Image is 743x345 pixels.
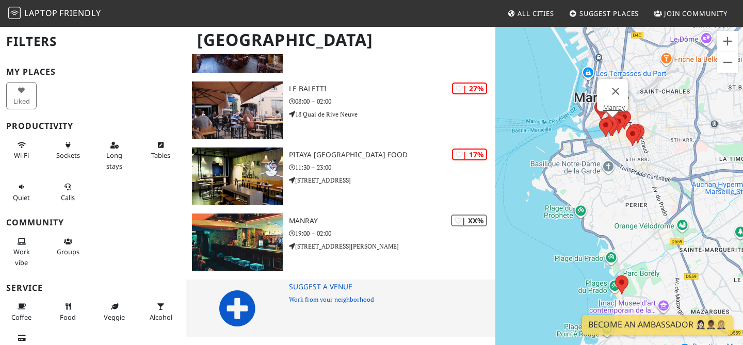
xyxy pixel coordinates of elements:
h2: Filters [6,26,180,57]
button: Close [603,79,628,104]
h3: Suggest a Venue [289,283,495,291]
p: Work from your neighborhood [289,294,495,304]
p: [STREET_ADDRESS][PERSON_NAME] [289,241,495,251]
button: Tables [146,137,176,164]
img: Le Baletti [192,81,283,139]
span: Power sockets [56,151,80,160]
img: Pitaya Thaï Street Food [192,147,283,205]
span: Stable Wi-Fi [14,151,29,160]
a: Join Community [650,4,732,23]
p: 08:00 – 02:00 [289,96,495,106]
img: Manray [192,213,283,271]
p: 11:30 – 23:00 [289,162,495,172]
a: All Cities [503,4,558,23]
a: Suggest a Venue Work from your neighborhood [186,280,495,337]
span: Long stays [106,151,122,170]
span: Video/audio calls [61,193,75,202]
span: Food [60,313,76,322]
p: 18 Quai de Rive Neuve [289,109,495,119]
a: Manray [603,104,625,111]
h3: Le Baletti [289,85,495,93]
button: Work vibe [6,233,37,271]
p: [STREET_ADDRESS] [289,175,495,185]
span: Friendly [59,7,101,19]
h3: Productivity [6,121,180,131]
span: Laptop [24,7,58,19]
span: Suggest Places [579,9,639,18]
a: LaptopFriendly LaptopFriendly [8,5,101,23]
h3: Service [6,283,180,293]
h3: Community [6,218,180,227]
span: All Cities [518,9,554,18]
button: Coffee [6,298,37,325]
button: Calls [53,178,83,206]
span: Alcohol [150,313,172,322]
div: | XX% [451,215,487,226]
button: Alcohol [146,298,176,325]
span: Group tables [57,247,79,256]
span: People working [13,247,30,267]
a: Suggest Places [565,4,643,23]
h3: My Places [6,67,180,77]
button: Zoom out [717,52,738,73]
img: LaptopFriendly [8,7,21,19]
a: Manray | XX% Manray 19:00 – 02:00 [STREET_ADDRESS][PERSON_NAME] [186,213,495,271]
p: 19:00 – 02:00 [289,228,495,238]
h1: [GEOGRAPHIC_DATA] [189,26,493,54]
span: Join Community [664,9,728,18]
button: Quiet [6,178,37,206]
img: gray-place-d2bdb4477600e061c01bd816cc0f2ef0cfcb1ca9e3ad78868dd16fb2af073a21.png [192,280,283,337]
button: Wi-Fi [6,137,37,164]
button: Food [53,298,83,325]
button: Long stays [99,137,130,174]
button: Sockets [53,137,83,164]
span: Veggie [104,313,125,322]
a: Le Baletti | 27% Le Baletti 08:00 – 02:00 18 Quai de Rive Neuve [186,81,495,139]
span: Coffee [11,313,31,322]
a: Pitaya Thaï Street Food | 17% Pitaya [GEOGRAPHIC_DATA] Food 11:30 – 23:00 [STREET_ADDRESS] [186,147,495,205]
span: Quiet [13,193,30,202]
button: Veggie [99,298,130,325]
div: | 17% [452,149,487,160]
button: Zoom in [717,31,738,52]
h3: Pitaya [GEOGRAPHIC_DATA] Food [289,151,495,159]
button: Groups [53,233,83,260]
h3: Manray [289,217,495,225]
span: Work-friendly tables [151,151,170,160]
div: | 27% [452,83,487,94]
